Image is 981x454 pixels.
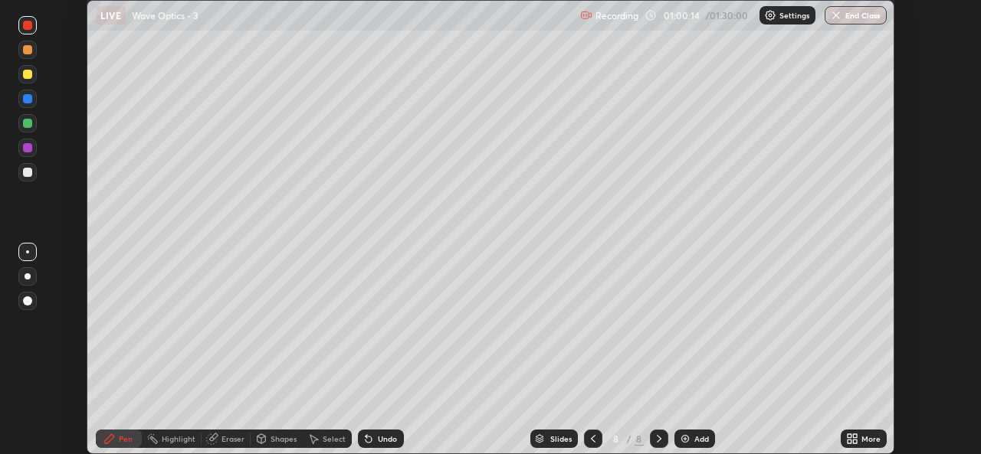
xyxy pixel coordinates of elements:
[323,435,346,443] div: Select
[162,435,195,443] div: Highlight
[378,435,397,443] div: Undo
[271,435,297,443] div: Shapes
[609,434,624,443] div: 8
[595,10,638,21] p: Recording
[679,433,691,445] img: add-slide-button
[627,434,632,443] div: /
[550,435,572,443] div: Slides
[830,9,842,21] img: end-class-cross
[635,432,644,446] div: 8
[132,9,198,21] p: Wave Optics - 3
[119,435,133,443] div: Pen
[779,11,809,19] p: Settings
[764,9,776,21] img: class-settings-icons
[221,435,244,443] div: Eraser
[694,435,709,443] div: Add
[100,9,121,21] p: LIVE
[825,6,887,24] button: End Class
[580,9,592,21] img: recording.375f2c34.svg
[861,435,881,443] div: More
